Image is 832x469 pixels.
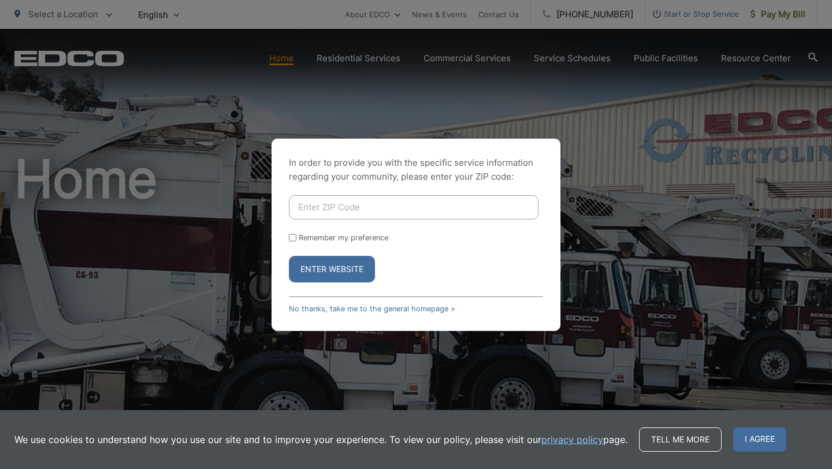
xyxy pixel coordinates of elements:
[289,156,543,184] p: In order to provide you with the specific service information regarding your community, please en...
[541,433,603,446] a: privacy policy
[639,427,722,452] a: Tell me more
[733,427,786,452] span: I agree
[14,433,627,446] p: We use cookies to understand how you use our site and to improve your experience. To view our pol...
[289,256,375,282] button: Enter Website
[289,195,538,219] input: Enter ZIP Code
[299,233,388,242] label: Remember my preference
[289,304,455,313] a: No thanks, take me to the general homepage >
